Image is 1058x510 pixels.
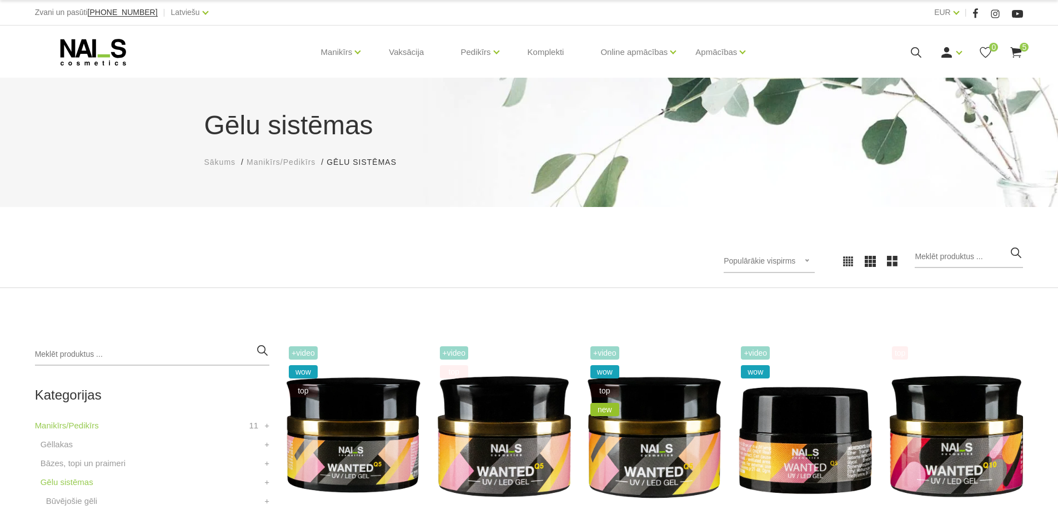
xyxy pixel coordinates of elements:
a: Manikīrs/Pedikīrs [35,419,99,432]
a: Būvējošie gēli [46,494,98,508]
a: Apmācības [695,30,737,74]
span: +Video [440,346,469,360]
a: 5 [1009,46,1023,59]
a: Gēllakas [41,438,73,451]
a: Sākums [204,156,236,168]
div: Zvani un pasūti [35,6,158,19]
span: | [965,6,967,19]
a: 0 [979,46,992,59]
a: Pedikīrs [460,30,490,74]
a: [PHONE_NUMBER] [88,8,158,17]
a: + [264,494,269,508]
span: top [289,384,318,397]
input: Meklēt produktus ... [915,246,1023,268]
span: 11 [249,419,258,432]
span: 0 [989,43,998,52]
span: top [892,346,908,360]
a: + [264,419,269,432]
a: EUR [934,6,951,19]
a: + [264,476,269,489]
span: top [440,365,469,378]
a: Bāzes, topi un praimeri [41,457,126,470]
a: Latviešu [171,6,200,19]
span: | [163,6,166,19]
span: Populārākie vispirms [724,256,795,265]
span: +Video [590,346,619,360]
span: Manikīrs/Pedikīrs [247,158,315,166]
input: Meklēt produktus ... [35,344,269,366]
span: wow [590,365,619,378]
li: Gēlu sistēmas [327,156,408,168]
span: top [590,384,619,397]
a: + [264,457,269,470]
a: Online apmācības [600,30,668,74]
span: new [590,403,619,416]
h1: Gēlu sistēmas [204,105,854,145]
span: 5 [1020,43,1029,52]
span: wow [741,365,770,378]
a: Vaksācija [380,26,433,79]
span: +Video [289,346,318,360]
a: Manikīrs/Pedikīrs [247,156,315,168]
span: +Video [741,346,770,360]
span: Sākums [204,158,236,166]
span: wow [289,365,318,378]
a: Komplekti [519,26,573,79]
a: Manikīrs [321,30,353,74]
a: + [264,438,269,451]
h2: Kategorijas [35,388,269,402]
a: Gēlu sistēmas [41,476,93,489]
